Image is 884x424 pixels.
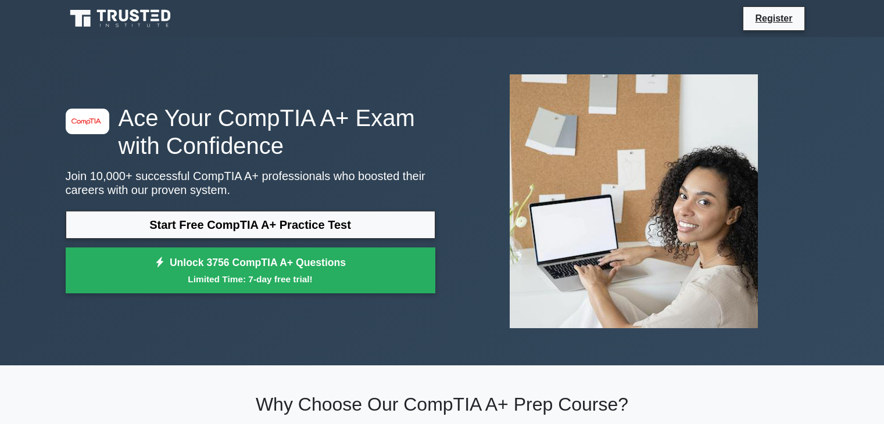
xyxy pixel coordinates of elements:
a: Unlock 3756 CompTIA A+ QuestionsLimited Time: 7-day free trial! [66,247,435,294]
small: Limited Time: 7-day free trial! [80,272,421,286]
h2: Why Choose Our CompTIA A+ Prep Course? [66,393,819,415]
p: Join 10,000+ successful CompTIA A+ professionals who boosted their careers with our proven system. [66,169,435,197]
h1: Ace Your CompTIA A+ Exam with Confidence [66,104,435,160]
a: Start Free CompTIA A+ Practice Test [66,211,435,239]
a: Register [748,11,799,26]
